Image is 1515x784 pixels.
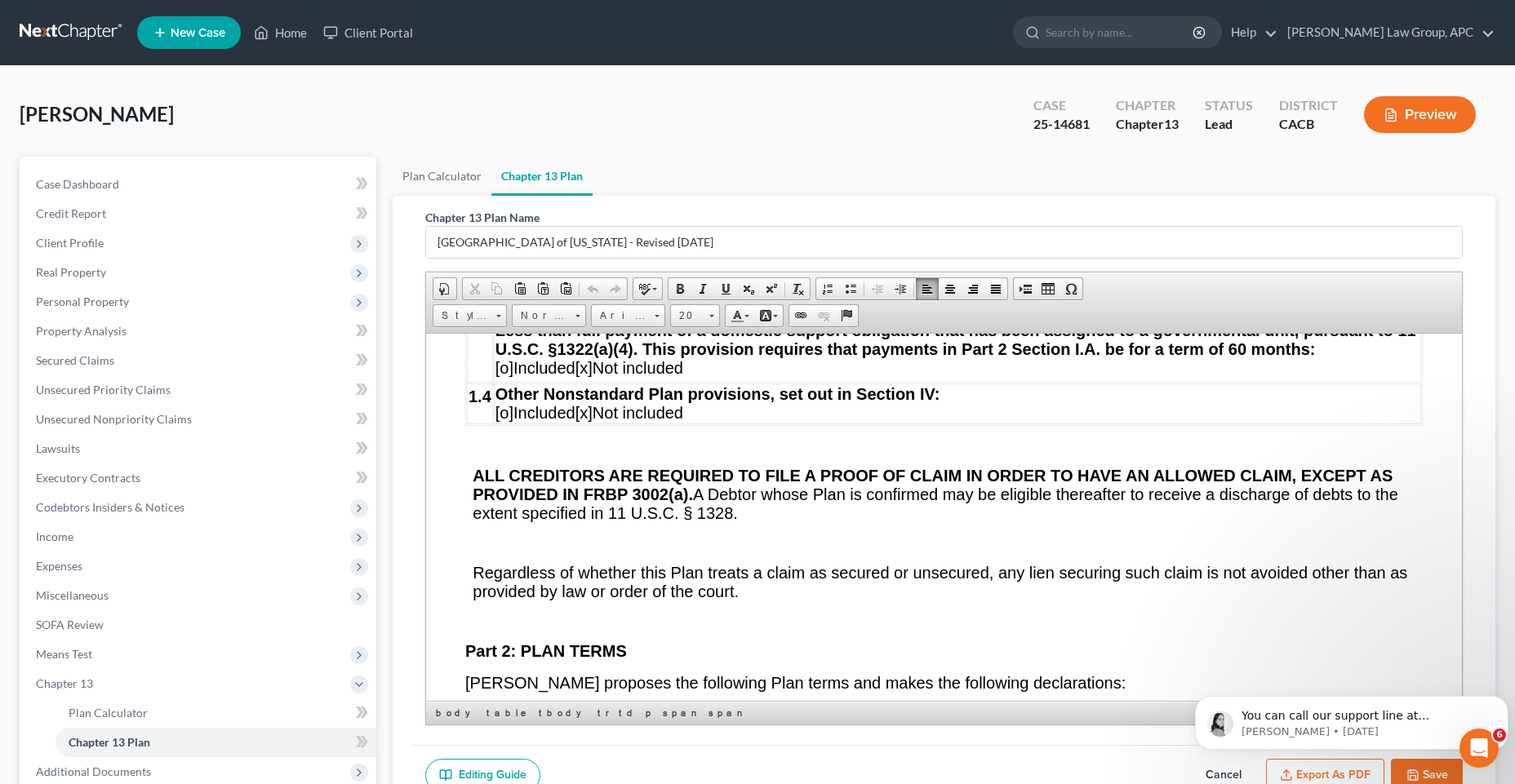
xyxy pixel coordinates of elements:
a: Undo [581,278,604,299]
a: Decrease Indent [866,278,889,299]
a: Home [246,18,315,47]
span: 20 [671,305,704,326]
div: 25-14681 [1033,115,1090,134]
a: Align Right [962,278,984,299]
a: Property Analysis [23,317,376,346]
a: Plan Calculator [56,698,376,728]
div: Chapter [1116,96,1179,115]
a: Table [1037,278,1060,299]
div: District [1279,96,1338,115]
strong: ALL CREDITORS ARE REQUIRED TO FILE A PROOF OF CLAIM IN ORDER TO HAVE AN ALLOWED CLAIM, EXCEPT AS ... [47,133,966,170]
span: Part 2: PLAN TERMS [39,308,201,326]
span: [x] [149,25,167,43]
input: Search by name... [1046,17,1195,47]
a: Underline [714,278,737,299]
div: CACB [1279,115,1338,134]
a: span element [705,705,749,721]
a: Subscript [737,278,760,299]
a: Insert/Remove Numbered List [816,278,839,299]
a: span element [660,705,704,721]
span: Chapter 13 [36,676,93,690]
span: Styles [433,305,491,326]
a: tbody element [535,705,593,721]
a: Link [789,305,812,326]
span: 13 [1164,116,1179,131]
span: A Debtor whose Plan is confirmed may be eligible thereafter to receive a discharge of debts to th... [47,133,972,188]
span: Client Profile [36,236,104,250]
span: Miscellaneous [36,588,109,602]
a: Chapter 13 Plan [56,728,376,757]
a: Styles [433,304,507,327]
a: td element [615,705,641,721]
a: 20 [670,304,720,327]
span: 6 [1493,729,1506,742]
span: Means Test [36,647,92,661]
a: Document Properties [433,278,456,299]
button: Preview [1364,96,1476,133]
div: Status [1205,96,1253,115]
a: tr element [594,705,614,721]
a: Arial [591,304,665,327]
a: body element [433,705,482,721]
div: Lead [1205,115,1253,134]
span: New Case [171,27,225,39]
a: Insert/Remove Bulleted List [839,278,862,299]
span: Codebtors Insiders & Notices [36,500,184,514]
span: Unsecured Nonpriority Claims [36,412,192,426]
a: Center [939,278,962,299]
span: Plan Calculator [69,706,148,720]
span: Arial [592,305,649,326]
a: Unsecured Nonpriority Claims [23,405,376,434]
a: Justify [984,278,1007,299]
span: [PERSON_NAME] proposes the following Plan terms and makes the following declarations: [39,340,700,358]
a: Anchor [835,305,858,326]
span: [o] [69,25,87,43]
a: Insert Page Break for Printing [1014,278,1037,299]
a: Secured Claims [23,346,376,375]
span: [PERSON_NAME] [20,102,174,126]
a: Paste as plain text [531,278,554,299]
a: Insert Special Character [1060,278,1082,299]
span: Credit Report [36,206,106,220]
span: Additional Documents [36,764,151,778]
span: [o] [69,70,87,88]
a: Normal [512,304,586,327]
a: table element [483,705,534,721]
a: Text Color [726,305,754,326]
a: Increase Indent [889,278,912,299]
a: Paste from Word [554,278,577,299]
a: Background Color [754,305,783,326]
span: Chapter 13 Plan [69,735,150,749]
a: Redo [604,278,627,299]
span: Real Property [36,265,106,279]
span: 1.4 [42,54,65,72]
iframe: Rich Text Editor, document-ckeditor [426,334,1462,701]
span: Included Not included [69,25,257,43]
span: Property Analysis [36,324,127,338]
span: Regardless of whether this Plan treats a claim as secured or unsecured, any lien securing such cl... [47,230,981,267]
span: Expenses [36,559,82,573]
span: Executory Contracts [36,471,140,485]
a: Remove Format [787,278,810,299]
a: Paste [509,278,531,299]
a: [PERSON_NAME] Law Group, APC [1279,18,1495,47]
span: [x] [149,70,167,88]
a: Spell Checker [633,278,662,299]
span: Included Not included [69,51,514,88]
iframe: Intercom live chat [1459,729,1499,768]
a: Bold [669,278,691,299]
iframe: Intercom notifications message [1188,662,1515,776]
a: Plan Calculator [393,157,491,196]
a: Superscript [760,278,783,299]
a: SOFA Review [23,610,376,640]
span: SOFA Review [36,618,104,631]
a: Italic [691,278,714,299]
div: Case [1033,96,1090,115]
a: Executory Contracts [23,463,376,493]
a: Unsecured Priority Claims [23,375,376,405]
span: Case Dashboard [36,177,119,191]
